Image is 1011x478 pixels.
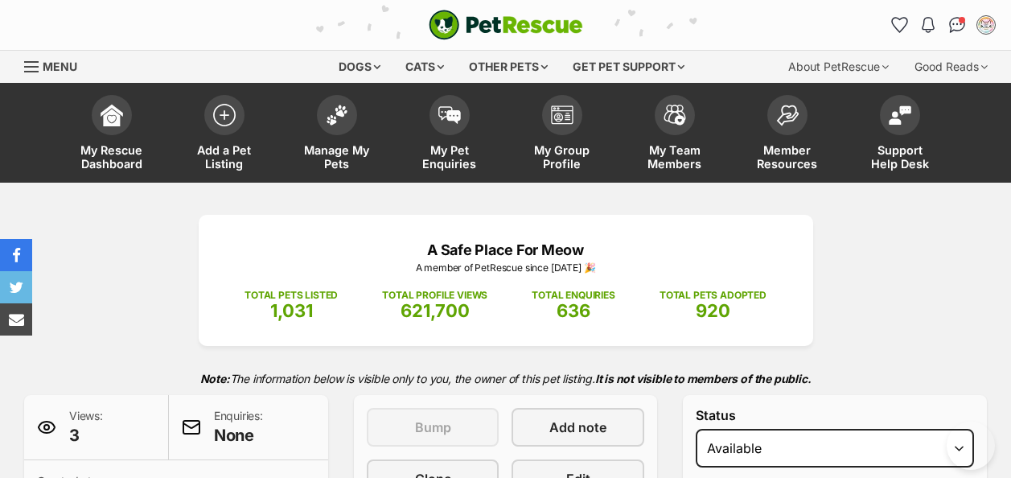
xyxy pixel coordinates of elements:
[413,143,486,171] span: My Pet Enquiries
[947,422,995,470] iframe: Help Scout Beacon - Open
[660,288,766,303] p: TOTAL PETS ADOPTED
[551,105,573,125] img: group-profile-icon-3fa3cf56718a62981997c0bc7e787c4b2cf8bcc04b72c1350f741eb67cf2f40e.svg
[24,362,987,395] p: The information below is visible only to you, the owner of this pet listing.
[776,105,799,126] img: member-resources-icon-8e73f808a243e03378d46382f2149f9095a855e16c252ad45f914b54edf8863c.svg
[200,372,230,385] strong: Note:
[639,143,711,171] span: My Team Members
[751,143,824,171] span: Member Resources
[281,87,393,183] a: Manage My Pets
[213,104,236,126] img: add-pet-listing-icon-0afa8454b4691262ce3f59096e99ab1cd57d4a30225e0717b998d2c9b9846f56.svg
[903,51,999,83] div: Good Reads
[915,12,941,38] button: Notifications
[886,12,912,38] a: Favourites
[949,17,966,33] img: chat-41dd97257d64d25036548639549fe6c8038ab92f7586957e7f3b1b290dea8141.svg
[43,60,77,73] span: Menu
[69,424,103,447] span: 3
[326,105,348,126] img: manage-my-pets-icon-02211641906a0b7f246fdf0571729dbe1e7629f14944591b6c1af311fb30b64b.svg
[731,87,844,183] a: Member Resources
[864,143,936,171] span: Support Help Desk
[844,87,956,183] a: Support Help Desk
[619,87,731,183] a: My Team Members
[526,143,598,171] span: My Group Profile
[944,12,970,38] a: Conversations
[382,288,487,303] p: TOTAL PROFILE VIEWS
[270,300,313,321] span: 1,031
[664,105,686,126] img: team-members-icon-5396bd8760b3fe7c0b43da4ab00e1e3bb1a5d9ba89233759b79545d2d3fc5d0d.svg
[438,106,461,124] img: pet-enquiries-icon-7e3ad2cf08bfb03b45e93fb7055b45f3efa6380592205ae92323e6603595dc1f.svg
[777,51,900,83] div: About PetRescue
[506,87,619,183] a: My Group Profile
[55,87,168,183] a: My Rescue Dashboard
[394,51,455,83] div: Cats
[214,408,263,447] p: Enquiries:
[327,51,392,83] div: Dogs
[889,105,911,125] img: help-desk-icon-fdf02630f3aa405de69fd3d07c3f3aa587a6932b1a1747fa1d2bba05be0121f9.svg
[595,372,812,385] strong: It is not visible to members of the public.
[367,408,499,447] button: Bump
[214,424,263,447] span: None
[512,408,644,447] a: Add note
[101,104,123,126] img: dashboard-icon-eb2f2d2d3e046f16d808141f083e7271f6b2e854fb5c12c21221c1fb7104beca.svg
[415,418,451,437] span: Bump
[168,87,281,183] a: Add a Pet Listing
[223,261,789,275] p: A member of PetRescue since [DATE] 🎉
[973,12,999,38] button: My account
[458,51,559,83] div: Other pets
[245,288,338,303] p: TOTAL PETS LISTED
[188,143,261,171] span: Add a Pet Listing
[561,51,696,83] div: Get pet support
[301,143,373,171] span: Manage My Pets
[76,143,148,171] span: My Rescue Dashboard
[401,300,470,321] span: 621,700
[69,408,103,447] p: Views:
[429,10,583,40] img: logo-cat-932fe2b9b8326f06289b0f2fb663e598f794de774fb13d1741a6617ecf9a85b4.svg
[696,408,974,422] label: Status
[393,87,506,183] a: My Pet Enquiries
[549,418,606,437] span: Add note
[429,10,583,40] a: PetRescue
[223,239,789,261] p: A Safe Place For Meow
[696,300,730,321] span: 920
[24,51,88,80] a: Menu
[532,288,614,303] p: TOTAL ENQUIRIES
[557,300,590,321] span: 636
[978,17,994,33] img: A Safe Place For Meow profile pic
[922,17,935,33] img: notifications-46538b983faf8c2785f20acdc204bb7945ddae34d4c08c2a6579f10ce5e182be.svg
[886,12,999,38] ul: Account quick links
